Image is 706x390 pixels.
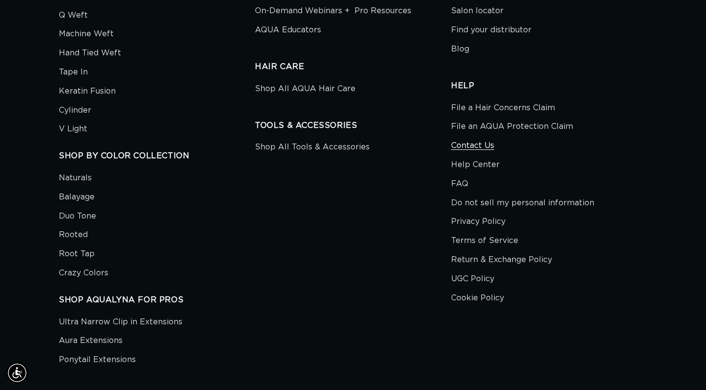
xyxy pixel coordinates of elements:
[451,269,494,289] a: UGC Policy
[59,171,92,188] a: Naturals
[6,362,28,384] div: Accessibility Menu
[59,188,95,207] a: Balayage
[59,207,96,226] a: Duo Tone
[451,194,594,213] a: Do not sell my personal information
[59,120,87,139] a: V Light
[451,117,573,136] a: File an AQUA Protection Claim
[59,101,91,120] a: Cylinder
[59,264,108,283] a: Crazy Colors
[255,62,451,72] h2: HAIR CARE
[451,101,555,118] a: File a Hair Concerns Claim
[451,40,469,59] a: Blog
[255,21,321,40] a: AQUA Educators
[59,63,88,82] a: Tape In
[255,1,411,21] a: On-Demand Webinars + Pro Resources
[451,289,504,308] a: Cookie Policy
[255,82,355,98] a: Shop All AQUA Hair Care
[59,24,114,44] a: Machine Weft
[59,244,95,264] a: Root Tap
[451,250,552,269] a: Return & Exchange Policy
[59,82,116,101] a: Keratin Fusion
[451,1,504,21] a: Salon locator
[451,136,494,155] a: Contact Us
[59,350,136,369] a: Ponytail Extensions
[59,295,255,305] h2: SHOP AQUALYNA FOR PROS
[59,8,88,25] a: Q Weft
[451,21,531,40] a: Find your distributor
[59,331,123,350] a: Aura Extensions
[59,225,88,244] a: Rooted
[59,151,255,161] h2: SHOP BY COLOR COLLECTION
[451,212,505,231] a: Privacy Policy
[255,140,370,157] a: Shop All Tools & Accessories
[657,343,706,390] iframe: Chat Widget
[451,81,647,91] h2: HELP
[59,44,121,63] a: Hand Tied Weft
[451,231,518,250] a: Terms of Service
[451,155,500,174] a: Help Center
[451,174,468,194] a: FAQ
[255,121,451,131] h2: TOOLS & ACCESSORIES
[59,315,182,332] a: Ultra Narrow Clip in Extensions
